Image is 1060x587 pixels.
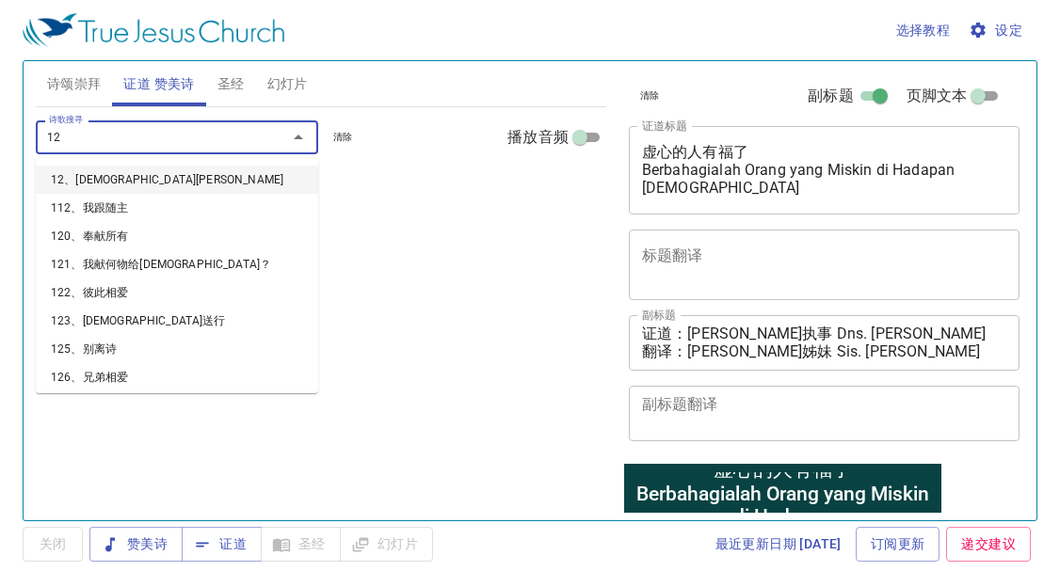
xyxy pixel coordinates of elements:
[36,222,318,250] li: 120、奉献所有
[7,97,317,123] div: 证道：[PERSON_NAME]执事 Dns. Dorcas Tang 翻译：[PERSON_NAME] Sis. [PERSON_NAME]
[23,13,284,47] img: True Jesus Church
[36,278,318,307] li: 122、彼此相爱
[36,250,318,278] li: 121、我献何物给[DEMOGRAPHIC_DATA]？
[197,532,247,556] span: 证道
[965,13,1030,48] button: 设定
[36,363,318,391] li: 126、兄弟相爱
[36,166,318,194] li: 12、[DEMOGRAPHIC_DATA][PERSON_NAME]
[871,532,925,556] span: 订阅更新
[267,72,308,96] span: 幻灯片
[961,532,1016,556] span: 递交建议
[972,19,1022,42] span: 设定
[629,85,671,107] button: 清除
[36,307,318,335] li: 123、[DEMOGRAPHIC_DATA]送行
[715,532,842,556] span: 最近更新日期 [DATE]
[708,527,849,562] a: 最近更新日期 [DATE]
[36,335,318,363] li: 125、别离诗
[104,532,168,556] span: 赞美诗
[889,13,958,48] button: 选择教程
[896,19,951,42] span: 选择教程
[808,85,853,107] span: 副标题
[322,126,364,149] button: 清除
[36,391,318,420] li: 127、切实相爱
[856,527,940,562] a: 订阅更新
[47,72,102,96] span: 诗颂崇拜
[36,194,318,222] li: 112、我跟随主
[285,124,312,151] button: Close
[217,72,245,96] span: 圣经
[89,527,183,562] button: 赞美诗
[642,325,1007,360] textarea: 证道：[PERSON_NAME]执事 Dns. [PERSON_NAME] 翻译：[PERSON_NAME]姊妹 Sis. [PERSON_NAME]
[333,129,353,146] span: 清除
[640,87,660,104] span: 清除
[946,527,1031,562] a: 递交建议
[123,72,194,96] span: 证道 赞美诗
[642,143,1007,197] textarea: 虚心的人有福了 Berbahagialah Orang yang Miskin di Hadapan [DEMOGRAPHIC_DATA]
[182,527,262,562] button: 证道
[507,126,569,149] span: 播放音频
[907,85,968,107] span: 页脚文本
